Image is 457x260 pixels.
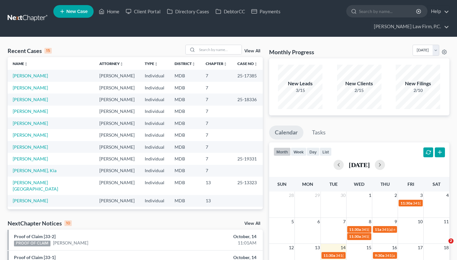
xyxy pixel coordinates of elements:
[201,117,232,129] td: 7
[94,117,140,129] td: [PERSON_NAME]
[169,117,201,129] td: MDB
[277,181,287,187] span: Sun
[197,45,242,54] input: Search by name...
[248,6,284,17] a: Payments
[396,87,440,94] div: 2/10
[13,120,48,126] a: [PERSON_NAME]
[13,198,48,203] a: [PERSON_NAME]
[96,6,123,17] a: Home
[94,141,140,153] td: [PERSON_NAME]
[371,21,449,32] a: [PERSON_NAME] Law Firm, P.C.
[336,253,397,258] span: 341(a) meeting for [PERSON_NAME]
[375,227,381,232] span: 11a
[140,195,169,207] td: Individual
[140,70,169,81] td: Individual
[180,240,256,246] div: 11:01AM
[94,195,140,207] td: [PERSON_NAME]
[417,244,423,251] span: 17
[169,165,201,177] td: MDB
[269,126,303,140] a: Calendar
[13,144,48,150] a: [PERSON_NAME]
[180,233,256,240] div: October, 14
[13,85,48,90] a: [PERSON_NAME]
[206,61,227,66] a: Chapterunfold_more
[13,61,28,66] a: Nameunfold_more
[154,62,158,66] i: unfold_more
[145,61,158,66] a: Typeunfold_more
[314,192,321,199] span: 29
[94,165,140,177] td: [PERSON_NAME]
[94,82,140,94] td: [PERSON_NAME]
[53,240,88,246] a: [PERSON_NAME]
[13,180,58,192] a: [PERSON_NAME][GEOGRAPHIC_DATA]
[24,62,28,66] i: unfold_more
[140,153,169,165] td: Individual
[307,147,320,156] button: day
[232,153,263,165] td: 25-19331
[201,94,232,105] td: 7
[382,227,443,232] span: 341(a) meeting for [PERSON_NAME]
[368,218,372,225] span: 8
[223,62,227,66] i: unfold_more
[99,61,123,66] a: Attorneyunfold_more
[375,253,384,258] span: 9:30a
[232,94,263,105] td: 25-18336
[342,218,346,225] span: 7
[140,207,169,218] td: Individual
[8,47,52,55] div: Recent Cases
[201,165,232,177] td: 7
[140,165,169,177] td: Individual
[140,117,169,129] td: Individual
[94,207,140,218] td: [PERSON_NAME]
[201,141,232,153] td: 7
[201,195,232,207] td: 13
[140,82,169,94] td: Individual
[291,218,295,225] span: 5
[317,218,321,225] span: 6
[349,234,361,239] span: 11:30a
[94,106,140,117] td: [PERSON_NAME]
[391,244,398,251] span: 16
[169,195,201,207] td: MDB
[201,70,232,81] td: 7
[291,147,307,156] button: week
[169,141,201,153] td: MDB
[329,181,338,187] span: Tue
[244,221,260,226] a: View All
[314,244,321,251] span: 13
[381,181,390,187] span: Thu
[366,244,372,251] span: 15
[274,147,291,156] button: month
[169,70,201,81] td: MDB
[278,80,322,87] div: New Leads
[201,177,232,195] td: 13
[232,177,263,195] td: 25-13323
[13,97,48,102] a: [PERSON_NAME]
[361,227,423,232] span: 341(a) meeting for [PERSON_NAME]
[201,207,232,218] td: 13
[169,153,201,165] td: MDB
[244,49,260,53] a: View All
[394,192,398,199] span: 2
[337,87,381,94] div: 2/15
[94,129,140,141] td: [PERSON_NAME]
[14,234,56,239] a: Proof of Claim [33-2]
[433,181,440,187] span: Sat
[396,80,440,87] div: New Filings
[13,108,48,114] a: [PERSON_NAME]
[349,227,361,232] span: 11:30a
[94,70,140,81] td: [PERSON_NAME]
[269,48,314,56] h3: Monthly Progress
[169,82,201,94] td: MDB
[320,147,332,156] button: list
[14,255,56,260] a: Proof of Claim [33-1]
[302,181,313,187] span: Mon
[237,61,258,66] a: Case Nounfold_more
[428,6,449,17] a: Help
[278,87,322,94] div: 3/15
[94,153,140,165] td: [PERSON_NAME]
[288,244,295,251] span: 12
[123,6,164,17] a: Client Portal
[94,177,140,195] td: [PERSON_NAME]
[201,129,232,141] td: 7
